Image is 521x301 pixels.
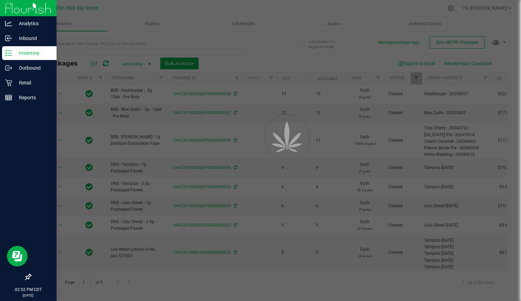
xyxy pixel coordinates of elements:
[5,20,12,27] inline-svg: Analytics
[3,287,53,293] p: 02:52 PM CDT
[5,79,12,86] inline-svg: Retail
[5,35,12,42] inline-svg: Inbound
[5,94,12,101] inline-svg: Reports
[3,293,53,298] p: [DATE]
[12,79,53,87] p: Retail
[5,50,12,57] inline-svg: Inventory
[12,93,53,102] p: Reports
[12,34,53,42] p: Inbound
[5,64,12,71] inline-svg: Outbound
[12,49,53,57] p: Inventory
[12,19,53,28] p: Analytics
[7,246,28,267] iframe: Resource center
[12,64,53,72] p: Outbound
